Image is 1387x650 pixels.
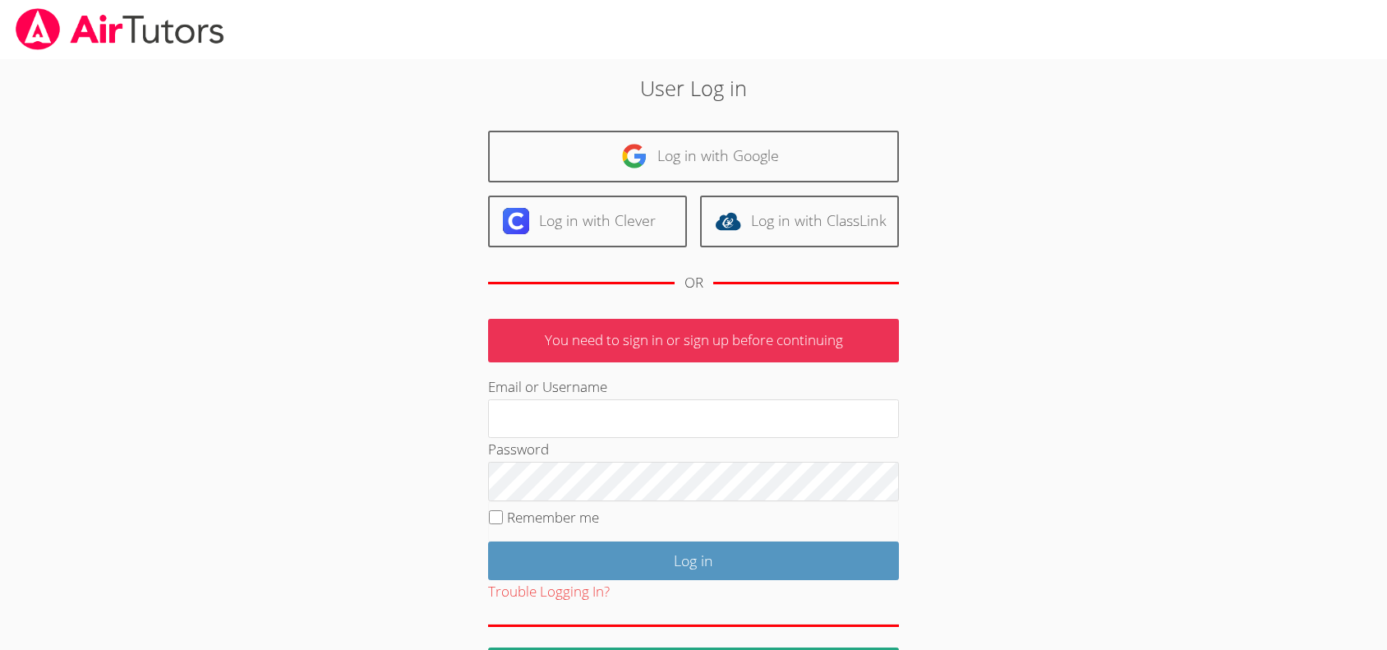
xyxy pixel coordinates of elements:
[621,143,647,169] img: google-logo-50288ca7cdecda66e5e0955fdab243c47b7ad437acaf1139b6f446037453330a.svg
[488,377,607,396] label: Email or Username
[684,271,703,295] div: OR
[700,196,899,247] a: Log in with ClassLink
[488,580,610,604] button: Trouble Logging In?
[488,440,549,459] label: Password
[507,508,599,527] label: Remember me
[319,72,1068,104] h2: User Log in
[503,208,529,234] img: clever-logo-6eab21bc6e7a338710f1a6ff85c0baf02591cd810cc4098c63d3a4b26e2feb20.svg
[488,131,899,182] a: Log in with Google
[488,542,899,580] input: Log in
[488,319,899,362] p: You need to sign in or sign up before continuing
[488,196,687,247] a: Log in with Clever
[14,8,226,50] img: airtutors_banner-c4298cdbf04f3fff15de1276eac7730deb9818008684d7c2e4769d2f7ddbe033.png
[715,208,741,234] img: classlink-logo-d6bb404cc1216ec64c9a2012d9dc4662098be43eaf13dc465df04b49fa7ab582.svg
